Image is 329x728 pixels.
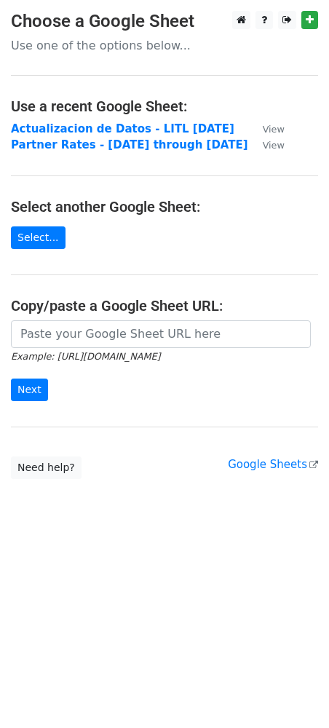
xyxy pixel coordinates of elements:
input: Paste your Google Sheet URL here [11,320,311,348]
small: View [263,124,285,135]
h4: Use a recent Google Sheet: [11,98,318,115]
a: Partner Rates - [DATE] through [DATE] [11,138,248,151]
input: Next [11,379,48,401]
h4: Select another Google Sheet: [11,198,318,215]
p: Use one of the options below... [11,38,318,53]
a: View [248,138,285,151]
a: Need help? [11,456,82,479]
h4: Copy/paste a Google Sheet URL: [11,297,318,314]
a: Actualizacion de Datos - LITL [DATE] [11,122,234,135]
h3: Choose a Google Sheet [11,11,318,32]
small: View [263,140,285,151]
small: Example: [URL][DOMAIN_NAME] [11,351,160,362]
a: Select... [11,226,66,249]
a: Google Sheets [228,458,318,471]
a: View [248,122,285,135]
